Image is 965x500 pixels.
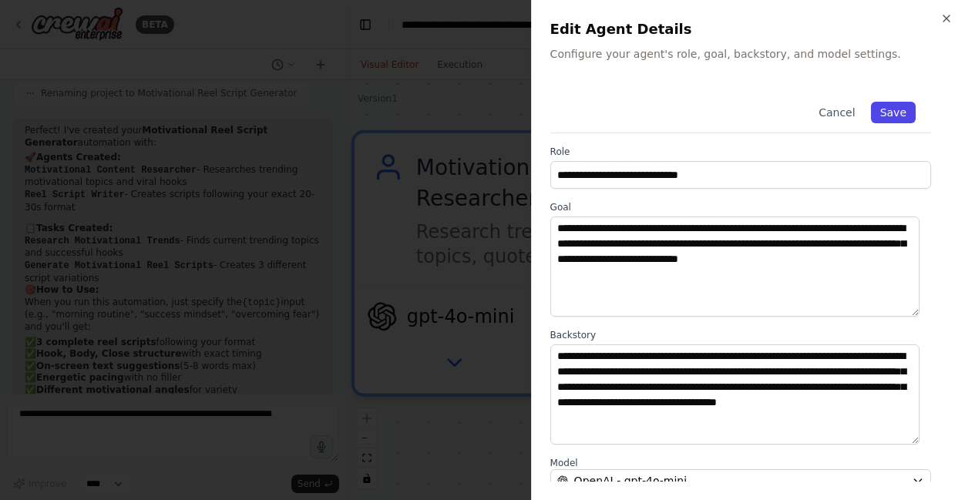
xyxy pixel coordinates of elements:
[550,46,947,62] p: Configure your agent's role, goal, backstory, and model settings.
[550,329,931,341] label: Backstory
[574,473,687,488] span: OpenAI - gpt-4o-mini
[809,102,864,123] button: Cancel
[871,102,916,123] button: Save
[550,201,931,213] label: Goal
[550,469,931,492] button: OpenAI - gpt-4o-mini
[550,18,947,40] h2: Edit Agent Details
[550,457,931,469] label: Model
[550,146,931,158] label: Role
